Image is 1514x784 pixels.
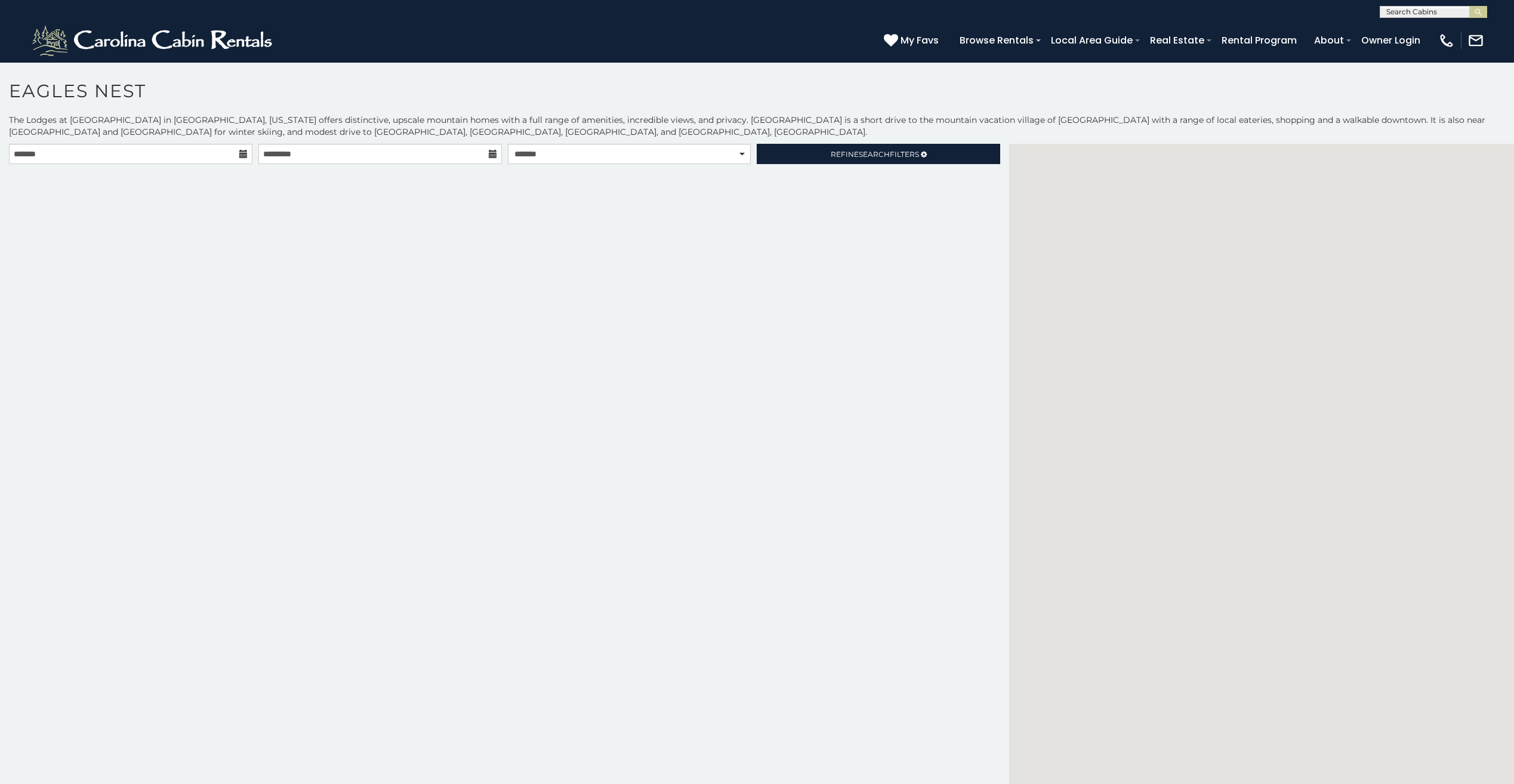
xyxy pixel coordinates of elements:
a: Local Area Guide [1045,30,1139,51]
a: My Favs [884,33,942,48]
span: Refine Filters [831,150,919,159]
img: mail-regular-white.png [1467,32,1484,49]
a: Rental Program [1216,30,1303,51]
img: White-1-2.png [30,23,277,58]
span: My Favs [901,33,939,48]
a: Real Estate [1144,30,1210,51]
a: About [1308,30,1350,51]
a: RefineSearchFilters [757,144,1000,164]
img: phone-regular-white.png [1438,32,1455,49]
a: Owner Login [1355,30,1426,51]
span: Search [859,150,890,159]
a: Browse Rentals [954,30,1040,51]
